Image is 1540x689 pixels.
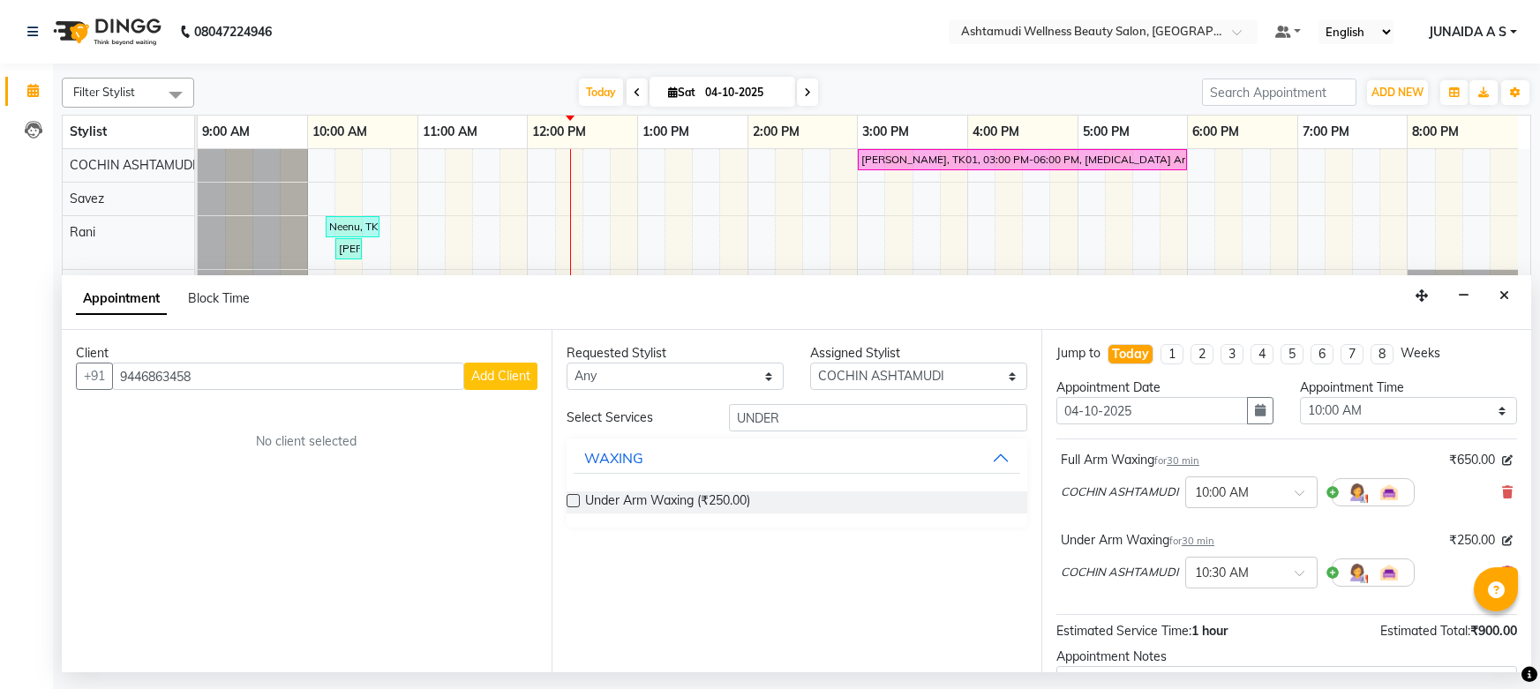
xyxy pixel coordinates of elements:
li: 3 [1221,344,1243,364]
span: Filter Stylist [73,85,135,99]
span: Appointment [76,283,167,315]
a: 10:00 AM [308,119,372,145]
span: Savez [70,191,104,206]
li: 5 [1281,344,1303,364]
div: Requested Stylist [567,344,784,363]
a: 2:00 PM [748,119,804,145]
input: Search Appointment [1202,79,1356,106]
li: 8 [1371,344,1394,364]
a: 1:00 PM [638,119,694,145]
span: 30 min [1167,454,1199,467]
img: Interior.png [1378,482,1400,503]
div: Client [76,344,537,363]
span: COCHIN ASHTAMUDI [1061,483,1178,501]
span: ₹650.00 [1449,451,1495,469]
span: Today [579,79,623,106]
div: Today [1112,345,1149,363]
div: Appointment Notes [1056,648,1517,666]
span: Stylist [70,124,107,139]
i: Edit price [1502,455,1513,466]
div: WAXING [584,447,643,468]
span: ADD NEW [1371,86,1424,99]
small: for [1169,535,1214,547]
div: [PERSON_NAME], TK02, 10:15 AM-10:30 AM, Eyebrows Threading [337,241,360,257]
a: 8:00 PM [1408,119,1463,145]
a: 12:00 PM [528,119,590,145]
span: Rani [70,224,95,240]
div: No client selected [118,432,495,451]
a: 11:00 AM [418,119,482,145]
span: Estimated Service Time: [1056,623,1191,639]
button: +91 [76,363,113,390]
div: Select Services [553,408,716,427]
button: WAXING [574,442,1020,474]
i: Edit price [1502,535,1513,546]
li: 1 [1161,344,1183,364]
input: Search by Name/Mobile/Email/Code [112,363,464,390]
iframe: chat widget [1466,618,1522,671]
span: Add Client [471,368,530,384]
button: Close [1491,282,1517,310]
span: Sat [664,86,700,99]
img: Hairdresser.png [1347,562,1368,583]
span: Under Arm Waxing (₹250.00) [585,491,750,513]
li: 2 [1191,344,1213,364]
span: ₹250.00 [1449,531,1495,550]
button: ADD NEW [1367,80,1428,105]
input: 2025-10-04 [700,79,788,106]
div: Appointment Date [1056,378,1273,397]
span: COCHIN ASHTAMUDI [70,157,196,173]
span: 1 hour [1191,623,1228,639]
span: Estimated Total: [1380,623,1470,639]
img: Hairdresser.png [1347,482,1368,503]
li: 7 [1341,344,1363,364]
span: JUNAIDA A S [1429,23,1506,41]
div: [PERSON_NAME], TK01, 03:00 PM-06:00 PM, [MEDICAL_DATA] Any Length Offer [860,152,1185,168]
div: Jump to [1056,344,1101,363]
div: Under Arm Waxing [1061,531,1214,550]
span: COCHIN ASHTAMUDI [1061,564,1178,581]
div: Appointment Time [1300,378,1517,397]
div: Full Arm Waxing [1061,451,1199,469]
a: 5:00 PM [1078,119,1134,145]
li: 6 [1311,344,1333,364]
a: 9:00 AM [198,119,254,145]
div: Weeks [1401,344,1440,363]
span: Block Time [188,290,250,306]
img: logo [45,7,166,56]
div: Neenu, TK03, 10:10 AM-10:40 AM, Eyebrows Threading,Forehead Threading [327,219,378,235]
input: Search by service name [729,404,1027,431]
a: 3:00 PM [858,119,913,145]
img: Interior.png [1378,562,1400,583]
small: for [1154,454,1199,467]
b: 08047224946 [194,7,272,56]
div: Assigned Stylist [810,344,1027,363]
button: Add Client [464,363,537,390]
a: 7:00 PM [1298,119,1354,145]
li: 4 [1251,344,1273,364]
a: 6:00 PM [1188,119,1243,145]
span: 30 min [1182,535,1214,547]
a: 4:00 PM [968,119,1024,145]
input: yyyy-mm-dd [1056,397,1248,424]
